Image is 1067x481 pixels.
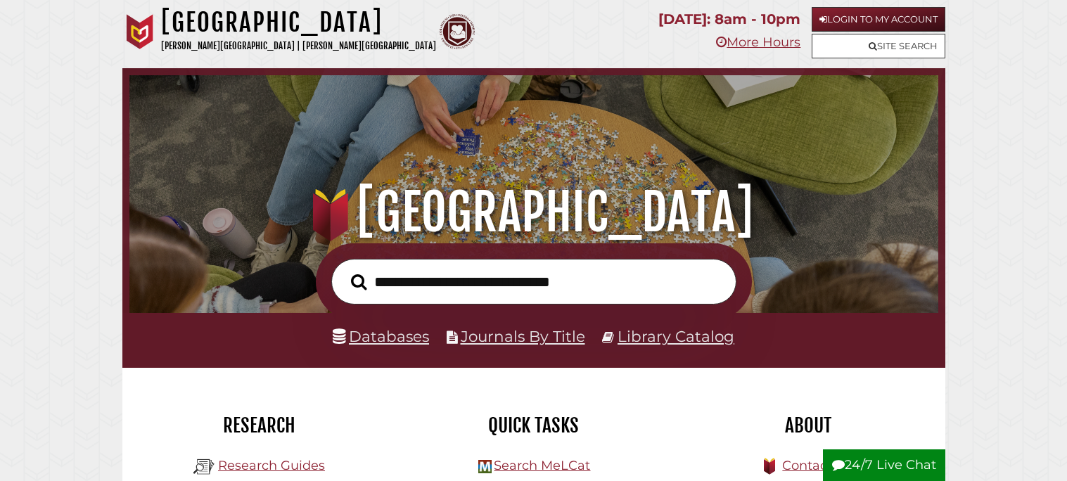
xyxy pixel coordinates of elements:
[478,460,492,473] img: Hekman Library Logo
[133,413,386,437] h2: Research
[682,413,935,437] h2: About
[161,38,436,54] p: [PERSON_NAME][GEOGRAPHIC_DATA] | [PERSON_NAME][GEOGRAPHIC_DATA]
[812,34,945,58] a: Site Search
[782,458,852,473] a: Contact Us
[618,327,734,345] a: Library Catalog
[333,327,429,345] a: Databases
[193,456,215,477] img: Hekman Library Logo
[145,181,922,243] h1: [GEOGRAPHIC_DATA]
[344,270,374,295] button: Search
[161,7,436,38] h1: [GEOGRAPHIC_DATA]
[407,413,660,437] h2: Quick Tasks
[440,14,475,49] img: Calvin Theological Seminary
[812,7,945,32] a: Login to My Account
[461,327,585,345] a: Journals By Title
[658,7,800,32] p: [DATE]: 8am - 10pm
[351,273,367,290] i: Search
[122,14,158,49] img: Calvin University
[494,458,590,473] a: Search MeLCat
[716,34,800,50] a: More Hours
[218,458,325,473] a: Research Guides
